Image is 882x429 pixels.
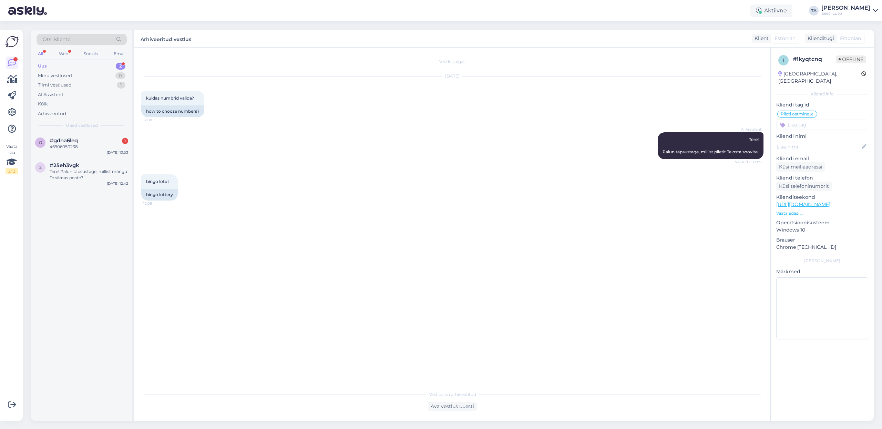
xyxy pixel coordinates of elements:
div: Vestlus algas [141,59,763,65]
div: 2 / 3 [6,168,18,174]
span: 12:09 [143,201,169,206]
div: Uus [38,63,47,70]
span: Offline [836,55,866,63]
div: Küsi meiliaadressi [776,162,825,172]
div: Kõik [38,101,48,108]
div: Küsi telefoninumbrit [776,182,832,191]
p: Klienditeekond [776,194,868,201]
div: [DATE] 13:03 [107,150,128,155]
span: Vestlus on arhiveeritud [429,391,476,398]
span: Otsi kliente [43,36,70,43]
div: 1 [122,138,128,144]
div: Klienditugi [805,35,834,42]
p: Windows 10 [776,226,868,234]
div: TA [809,6,819,16]
div: [PERSON_NAME] [776,258,868,264]
div: 1 [117,82,125,89]
span: Pileti ostmine [781,112,809,116]
div: AI Assistent [38,91,63,98]
span: g [39,140,42,145]
div: [DATE] 12:42 [107,181,128,186]
p: Chrome [TECHNICAL_ID] [776,244,868,251]
p: Märkmed [776,268,868,275]
span: 2 [39,165,42,170]
input: Lisa tag [776,120,868,130]
span: #25eh3vgk [50,162,79,168]
div: Eesti Loto [821,11,870,16]
p: Operatsioonisüsteem [776,219,868,226]
label: Arhiveeritud vestlus [141,34,191,43]
div: # 1kyqtcnq [793,55,836,63]
div: 46906050238 [50,144,128,150]
p: Brauser [776,236,868,244]
div: Vaata siia [6,143,18,174]
p: Kliendi tag'id [776,101,868,109]
div: Web [58,49,70,58]
div: 2 [116,63,125,70]
div: [PERSON_NAME] [821,5,870,11]
p: Kliendi nimi [776,133,868,140]
div: Klient [752,35,769,42]
p: Kliendi email [776,155,868,162]
div: Aktiivne [750,4,792,17]
div: Kliendi info [776,91,868,97]
span: Estonian [840,35,861,42]
div: 0 [115,72,125,79]
div: Email [112,49,127,58]
div: Socials [82,49,99,58]
span: kuidas numbrid valida? [146,95,194,101]
input: Lisa nimi [777,143,860,151]
p: Vaata edasi ... [776,210,868,216]
span: #gdna6leq [50,137,78,144]
span: Estonian [775,35,796,42]
div: All [37,49,44,58]
div: Minu vestlused [38,72,72,79]
span: Uued vestlused [66,122,98,129]
span: 1 [783,58,784,63]
span: bingo lotot [146,179,169,184]
a: [PERSON_NAME]Eesti Loto [821,5,878,16]
div: Arhiveeritud [38,110,66,117]
div: Ava vestlus uuesti [428,402,477,411]
a: [URL][DOMAIN_NAME] [776,201,830,207]
img: Askly Logo [6,35,19,48]
span: 12:08 [143,118,169,123]
div: [GEOGRAPHIC_DATA], [GEOGRAPHIC_DATA] [778,70,861,85]
div: Tere! Palun täpsustage, millist mängu Te silmas peate? [50,168,128,181]
div: [DATE] [141,73,763,79]
div: Tiimi vestlused [38,82,72,89]
div: how to choose numbers? [141,105,204,117]
p: Kliendi telefon [776,174,868,182]
div: bingo lottery [141,189,178,201]
span: AI Assistent [736,127,761,132]
span: Nähtud ✓ 12:09 [735,160,761,165]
